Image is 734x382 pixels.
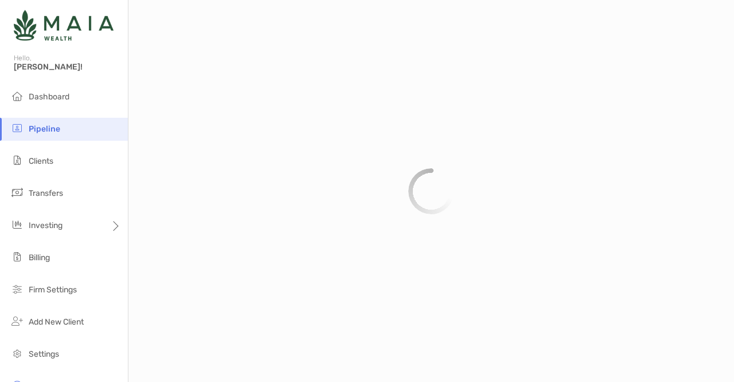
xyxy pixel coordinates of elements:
[29,156,53,166] span: Clients
[10,282,24,296] img: firm-settings icon
[29,317,84,327] span: Add New Client
[10,89,24,103] img: dashboard icon
[29,221,63,230] span: Investing
[10,186,24,199] img: transfers icon
[10,121,24,135] img: pipeline icon
[29,253,50,263] span: Billing
[29,285,77,295] span: Firm Settings
[29,124,60,134] span: Pipeline
[14,62,121,72] span: [PERSON_NAME]!
[10,346,24,360] img: settings icon
[10,250,24,264] img: billing icon
[29,92,69,102] span: Dashboard
[29,349,59,359] span: Settings
[10,218,24,231] img: investing icon
[10,153,24,167] img: clients icon
[29,188,63,198] span: Transfers
[10,314,24,328] img: add_new_client icon
[14,5,114,46] img: Zoe Logo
